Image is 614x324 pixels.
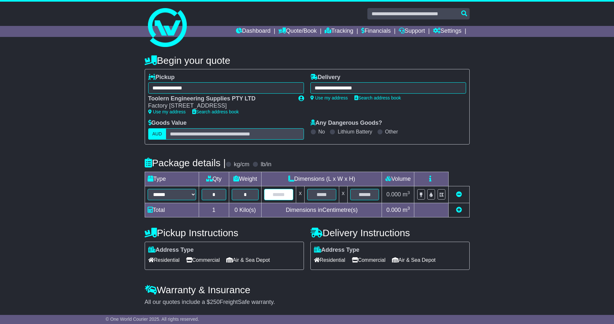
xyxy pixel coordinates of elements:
td: x [296,186,305,203]
a: Use my address [148,109,186,114]
a: Tracking [325,26,353,37]
td: Kilo(s) [229,203,262,217]
label: Delivery [310,74,340,81]
span: m [403,207,410,213]
td: Type [145,172,199,186]
a: Financials [361,26,391,37]
label: No [318,129,325,135]
sup: 3 [407,206,410,211]
label: Other [385,129,398,135]
td: Weight [229,172,262,186]
a: Quote/Book [278,26,317,37]
span: 0.000 [386,191,401,198]
span: Commercial [352,255,385,265]
span: 0 [234,207,238,213]
a: Search address book [192,109,239,114]
span: 250 [210,299,220,305]
span: © One World Courier 2025. All rights reserved. [106,317,199,322]
td: x [339,186,347,203]
a: Search address book [354,95,401,100]
label: Goods Value [148,120,187,127]
span: Air & Sea Depot [226,255,270,265]
div: Factory [STREET_ADDRESS] [148,102,292,110]
span: Residential [314,255,345,265]
span: 0.000 [386,207,401,213]
td: 1 [199,203,229,217]
td: Volume [382,172,414,186]
td: Total [145,203,199,217]
label: Lithium Battery [338,129,372,135]
div: All our quotes include a $ FreightSafe warranty. [145,299,470,306]
a: Support [399,26,425,37]
label: lb/in [261,161,271,168]
h4: Pickup Instructions [145,227,304,238]
span: Commercial [186,255,220,265]
a: Dashboard [236,26,271,37]
div: Toolern Engineering Supplies PTY LTD [148,95,292,102]
h4: Package details | [145,157,226,168]
a: Add new item [456,207,462,213]
td: Dimensions in Centimetre(s) [262,203,382,217]
span: m [403,191,410,198]
label: Any Dangerous Goods? [310,120,382,127]
label: Pickup [148,74,175,81]
td: Qty [199,172,229,186]
span: Residential [148,255,180,265]
h4: Warranty & Insurance [145,284,470,295]
a: Settings [433,26,462,37]
h4: Delivery Instructions [310,227,470,238]
h4: Begin your quote [145,55,470,66]
td: Dimensions (L x W x H) [262,172,382,186]
a: Remove this item [456,191,462,198]
label: Address Type [314,247,360,254]
span: Air & Sea Depot [392,255,436,265]
label: Address Type [148,247,194,254]
a: Use my address [310,95,348,100]
sup: 3 [407,190,410,195]
label: kg/cm [234,161,249,168]
label: AUD [148,128,166,140]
